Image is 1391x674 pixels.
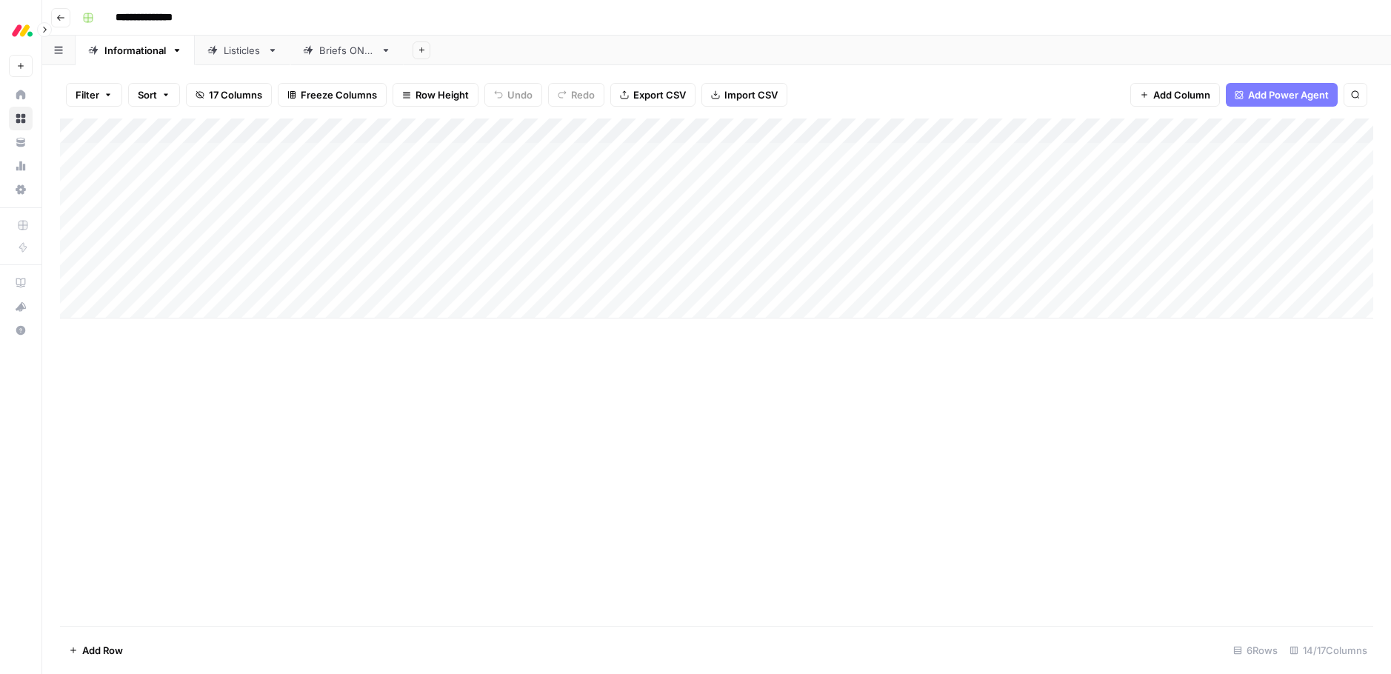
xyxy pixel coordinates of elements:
a: Settings [9,178,33,201]
button: Import CSV [701,83,787,107]
span: Sort [138,87,157,102]
button: Workspace: Monday.com [9,12,33,49]
button: Add Row [60,638,132,662]
a: Usage [9,154,33,178]
span: Row Height [416,87,469,102]
button: Export CSV [610,83,695,107]
button: Row Height [393,83,478,107]
button: Sort [128,83,180,107]
span: Filter [76,87,99,102]
a: Your Data [9,130,33,154]
span: Import CSV [724,87,778,102]
a: Browse [9,107,33,130]
button: Freeze Columns [278,83,387,107]
span: Add Row [82,643,123,658]
button: 17 Columns [186,83,272,107]
div: Listicles [224,43,261,58]
img: Monday.com Logo [9,17,36,44]
span: Undo [507,87,533,102]
a: Informational [76,36,195,65]
span: Add Column [1153,87,1210,102]
button: Help + Support [9,318,33,342]
button: Redo [548,83,604,107]
span: Add Power Agent [1248,87,1329,102]
a: Listicles [195,36,290,65]
button: What's new? [9,295,33,318]
span: Redo [571,87,595,102]
div: 14/17 Columns [1284,638,1373,662]
button: Add Power Agent [1226,83,1338,107]
button: Add Column [1130,83,1220,107]
div: 6 Rows [1227,638,1284,662]
span: Export CSV [633,87,686,102]
button: Filter [66,83,122,107]
a: Briefs ONLY [290,36,404,65]
div: Briefs ONLY [319,43,375,58]
span: Freeze Columns [301,87,377,102]
div: Informational [104,43,166,58]
span: 17 Columns [209,87,262,102]
a: AirOps Academy [9,271,33,295]
a: Home [9,83,33,107]
div: What's new? [10,296,32,318]
button: Undo [484,83,542,107]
